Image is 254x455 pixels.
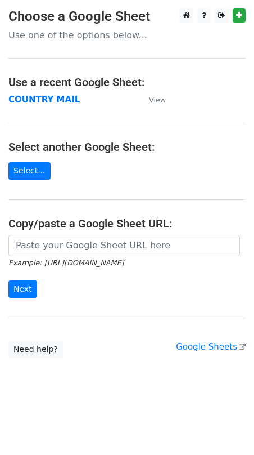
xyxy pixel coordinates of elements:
[176,342,246,352] a: Google Sheets
[8,140,246,154] h4: Select another Google Sheet:
[8,235,240,256] input: Paste your Google Sheet URL here
[8,162,51,180] a: Select...
[8,75,246,89] h4: Use a recent Google Sheet:
[8,280,37,298] input: Next
[8,8,246,25] h3: Choose a Google Sheet
[8,258,124,267] small: Example: [URL][DOMAIN_NAME]
[8,95,80,105] a: COUNTRY MAIL
[149,96,166,104] small: View
[8,29,246,41] p: Use one of the options below...
[138,95,166,105] a: View
[8,341,63,358] a: Need help?
[8,217,246,230] h4: Copy/paste a Google Sheet URL:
